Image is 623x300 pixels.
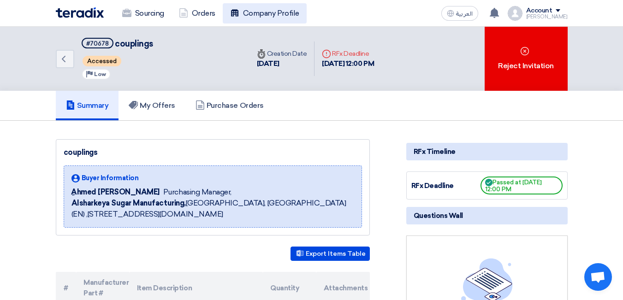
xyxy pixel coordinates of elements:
span: [GEOGRAPHIC_DATA], [GEOGRAPHIC_DATA] (EN) ,[STREET_ADDRESS][DOMAIN_NAME] [71,198,354,220]
div: RFx Deadline [322,49,374,59]
a: Summary [56,91,119,120]
span: Questions Wall [414,211,463,221]
a: Company Profile [223,3,307,24]
span: ِAhmed [PERSON_NAME] [71,187,160,198]
div: RFx Timeline [406,143,568,160]
span: العربية [456,11,473,17]
a: Orders [172,3,223,24]
div: Creation Date [257,49,307,59]
h5: Summary [66,101,109,110]
div: [DATE] [257,59,307,69]
h5: My Offers [129,101,175,110]
div: [PERSON_NAME] [526,14,568,19]
div: couplings [64,147,362,158]
b: Alsharkeya Sugar Manufacturing, [71,199,186,207]
span: Purchasing Manager, [163,187,231,198]
h5: couplings [82,38,153,49]
button: العربية [441,6,478,21]
a: My Offers [119,91,185,120]
a: Purchase Orders [185,91,274,120]
a: Open chat [584,263,612,291]
span: Low [94,71,106,77]
div: Reject Invitation [485,27,568,91]
img: Teradix logo [56,7,104,18]
span: Passed at [DATE] 12:00 PM [481,176,563,194]
span: Buyer Information [82,173,139,183]
span: couplings [115,39,153,49]
div: #70678 [86,41,109,47]
button: Export Items Table [291,247,370,261]
img: profile_test.png [508,6,522,21]
span: Accessed [83,56,121,66]
div: RFx Deadline [411,181,481,191]
a: Sourcing [115,3,172,24]
div: [DATE] 12:00 PM [322,59,374,69]
div: Account [526,7,552,15]
h5: Purchase Orders [196,101,264,110]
